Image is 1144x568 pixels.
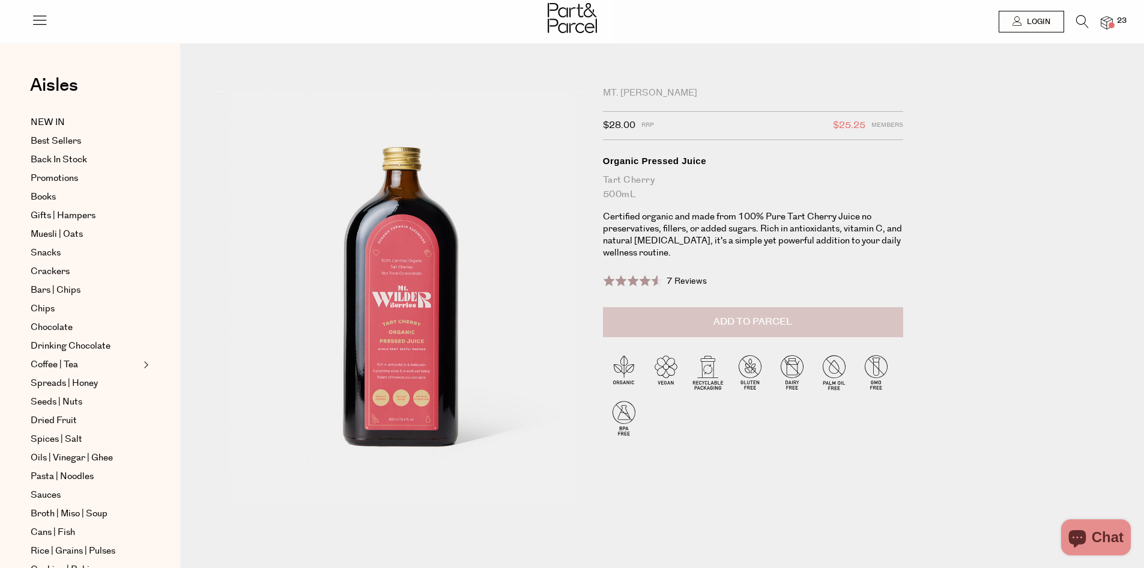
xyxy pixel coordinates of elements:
img: P_P-ICONS-Live_Bec_V11_GMO_Free.svg [855,351,897,393]
img: P_P-ICONS-Live_Bec_V11_Palm_Oil_Free.svg [813,351,855,393]
span: Crackers [31,264,70,279]
div: Tart Cherry 500mL [603,173,903,202]
span: RRP [641,118,654,133]
span: Books [31,190,56,204]
button: Expand/Collapse Coffee | Tea [141,358,149,372]
a: Back In Stock [31,153,140,167]
a: Login [999,11,1064,32]
span: Broth | Miso | Soup [31,507,107,521]
span: Muesli | Oats [31,227,83,242]
img: Part&Parcel [548,3,597,33]
a: Muesli | Oats [31,227,140,242]
a: Broth | Miso | Soup [31,507,140,521]
a: Dried Fruit [31,414,140,428]
a: Bars | Chips [31,283,140,298]
span: Pasta | Noodles [31,469,94,484]
p: Certified organic and made from 100% Pure Tart Cherry Juice no preservatives, fillers, or added s... [603,211,903,259]
span: Snacks [31,246,61,260]
a: Spreads | Honey [31,376,140,391]
a: Seeds | Nuts [31,395,140,409]
span: Back In Stock [31,153,87,167]
span: Cans | Fish [31,525,75,540]
span: Spreads | Honey [31,376,98,391]
a: Gifts | Hampers [31,209,140,223]
a: 23 [1101,16,1113,29]
span: Add to Parcel [713,315,792,329]
a: Chocolate [31,320,140,335]
a: Cans | Fish [31,525,140,540]
img: P_P-ICONS-Live_Bec_V11_Gluten_Free.svg [729,351,771,393]
span: Aisles [30,72,78,99]
span: Coffee | Tea [31,358,78,372]
a: Sauces [31,488,140,502]
span: Gifts | Hampers [31,209,95,223]
span: Oils | Vinegar | Ghee [31,451,113,465]
span: Drinking Chocolate [31,339,110,353]
a: Drinking Chocolate [31,339,140,353]
a: Snacks [31,246,140,260]
img: P_P-ICONS-Live_Bec_V11_Organic.svg [603,351,645,393]
span: Dried Fruit [31,414,77,428]
span: Bars | Chips [31,283,80,298]
a: Chips [31,302,140,316]
div: Mt. [PERSON_NAME] [603,87,903,99]
a: NEW IN [31,115,140,130]
span: Promotions [31,171,78,186]
a: Pasta | Noodles [31,469,140,484]
img: P_P-ICONS-Live_Bec_V11_Recyclable_Packaging.svg [687,351,729,393]
span: 23 [1114,16,1130,26]
span: Seeds | Nuts [31,395,82,409]
div: Organic Pressed Juice [603,155,903,167]
span: Members [871,118,903,133]
a: Rice | Grains | Pulses [31,544,140,558]
a: Aisles [30,76,78,106]
span: Rice | Grains | Pulses [31,544,115,558]
span: Spices | Salt [31,432,82,447]
img: P_P-ICONS-Live_Bec_V11_Dairy_Free.svg [771,351,813,393]
span: Sauces [31,488,61,502]
a: Best Sellers [31,134,140,148]
span: Login [1024,17,1050,27]
span: NEW IN [31,115,65,130]
span: Best Sellers [31,134,81,148]
span: Chocolate [31,320,73,335]
img: P_P-ICONS-Live_Bec_V11_BPA_Free.svg [603,397,645,439]
a: Books [31,190,140,204]
span: 7 Reviews [667,275,707,287]
span: $28.00 [603,118,635,133]
span: $25.25 [833,118,865,133]
a: Coffee | Tea [31,358,140,372]
button: Add to Parcel [603,307,903,337]
a: Spices | Salt [31,432,140,447]
img: P_P-ICONS-Live_Bec_V11_Vegan.svg [645,351,687,393]
a: Crackers [31,264,140,279]
inbox-online-store-chat: Shopify online store chat [1058,519,1134,558]
span: Chips [31,302,55,316]
a: Oils | Vinegar | Ghee [31,451,140,465]
a: Promotions [31,171,140,186]
img: A bottle of Mt Wilder organic pressed juice with a red label on a white background. [216,91,585,527]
